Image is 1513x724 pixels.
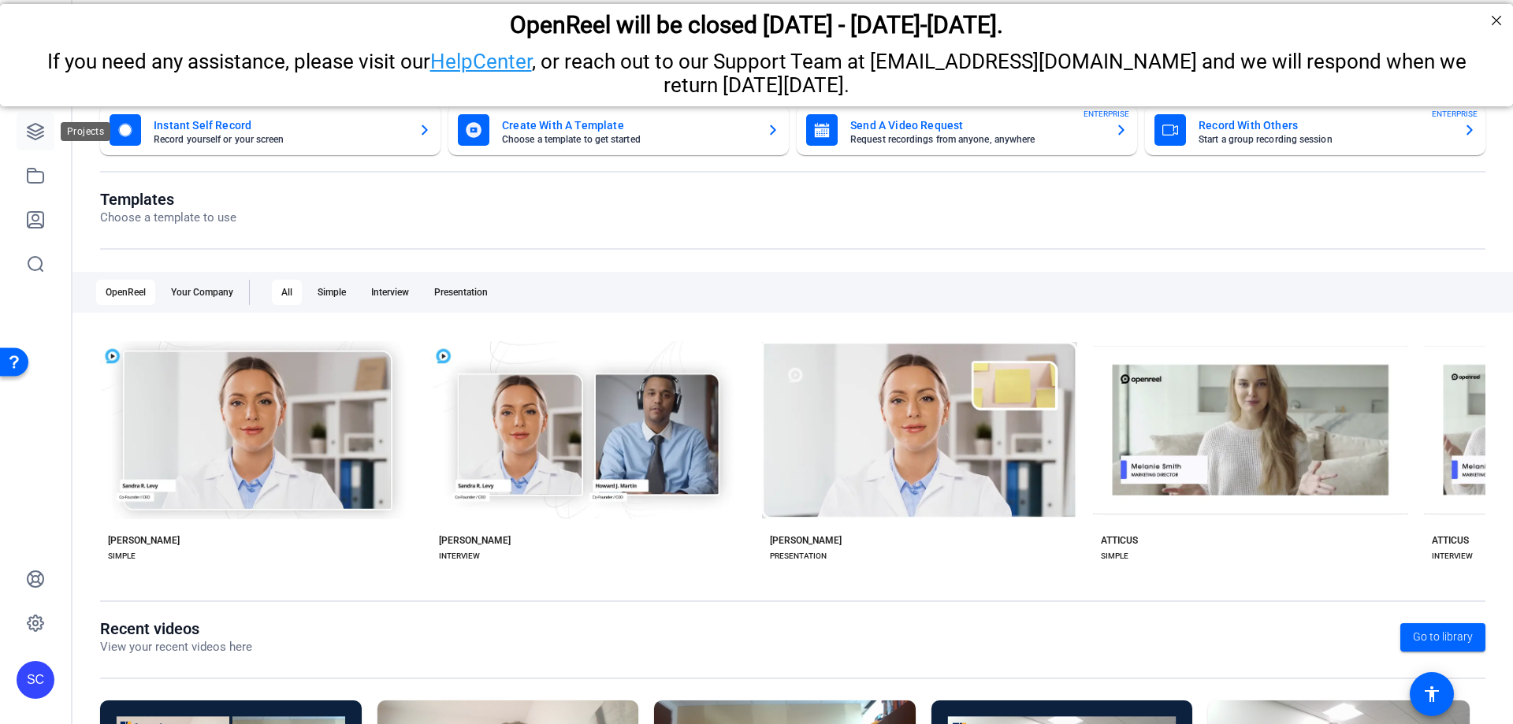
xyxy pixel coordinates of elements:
[439,534,511,547] div: [PERSON_NAME]
[308,280,355,305] div: Simple
[850,135,1102,144] mat-card-subtitle: Request recordings from anyone, anywhere
[17,661,54,699] div: SC
[797,105,1137,155] button: Send A Video RequestRequest recordings from anyone, anywhereENTERPRISE
[20,7,1493,35] div: OpenReel will be closed [DATE] - [DATE]-[DATE].
[502,116,754,135] mat-card-title: Create With A Template
[1145,105,1485,155] button: Record With OthersStart a group recording sessionENTERPRISE
[96,280,155,305] div: OpenReel
[1199,116,1451,135] mat-card-title: Record With Others
[1084,108,1129,120] span: ENTERPRISE
[108,550,136,562] div: SIMPLE
[272,280,302,305] div: All
[100,190,236,209] h1: Templates
[1422,685,1441,704] mat-icon: accessibility
[1400,623,1485,652] a: Go to library
[770,534,842,547] div: [PERSON_NAME]
[100,638,252,656] p: View your recent videos here
[1101,550,1128,562] div: SIMPLE
[1101,534,1138,547] div: ATTICUS
[61,122,110,141] div: Projects
[108,534,180,547] div: [PERSON_NAME]
[770,550,827,562] div: PRESENTATION
[162,280,243,305] div: Your Company
[154,135,406,144] mat-card-subtitle: Record yourself or your screen
[362,280,418,305] div: Interview
[425,280,497,305] div: Presentation
[154,116,406,135] mat-card-title: Instant Self Record
[1432,550,1473,562] div: INTERVIEW
[1432,534,1469,547] div: ATTICUS
[100,619,252,638] h1: Recent videos
[448,105,789,155] button: Create With A TemplateChoose a template to get started
[1432,108,1478,120] span: ENTERPRISE
[850,116,1102,135] mat-card-title: Send A Video Request
[439,550,480,562] div: INTERVIEW
[1199,135,1451,144] mat-card-subtitle: Start a group recording session
[100,209,236,227] p: Choose a template to use
[100,105,441,155] button: Instant Self RecordRecord yourself or your screen
[1413,629,1473,645] span: Go to library
[502,135,754,144] mat-card-subtitle: Choose a template to get started
[47,46,1467,93] span: If you need any assistance, please visit our , or reach out to our Support Team at [EMAIL_ADDRESS...
[430,46,532,69] a: HelpCenter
